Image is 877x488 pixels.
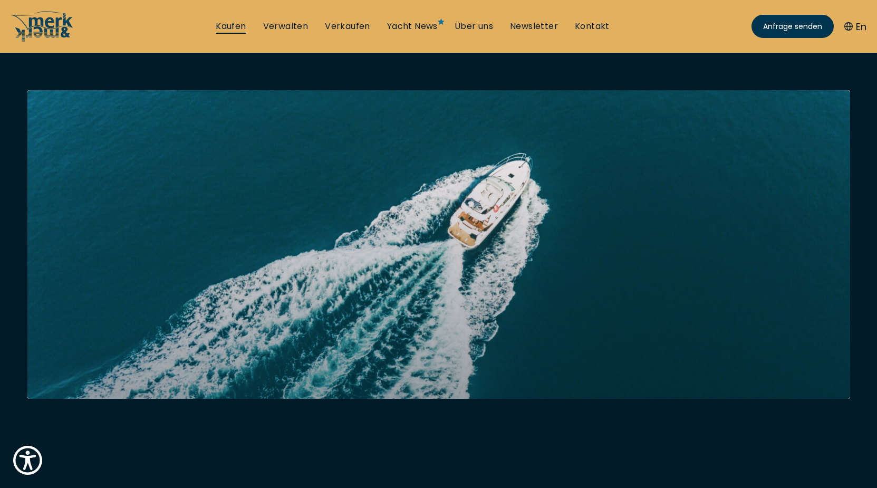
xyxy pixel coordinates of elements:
[27,90,850,399] img: Merk&Merk
[751,15,834,38] a: Anfrage senden
[575,21,610,32] a: Kontakt
[455,21,493,32] a: Über uns
[325,21,370,32] a: Verkaufen
[763,21,822,32] span: Anfrage senden
[11,443,45,477] button: Show Accessibility Preferences
[263,21,309,32] a: Verwalten
[387,21,438,32] a: Yacht News
[844,20,866,34] button: En
[510,21,558,32] a: Newsletter
[216,21,246,32] a: Kaufen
